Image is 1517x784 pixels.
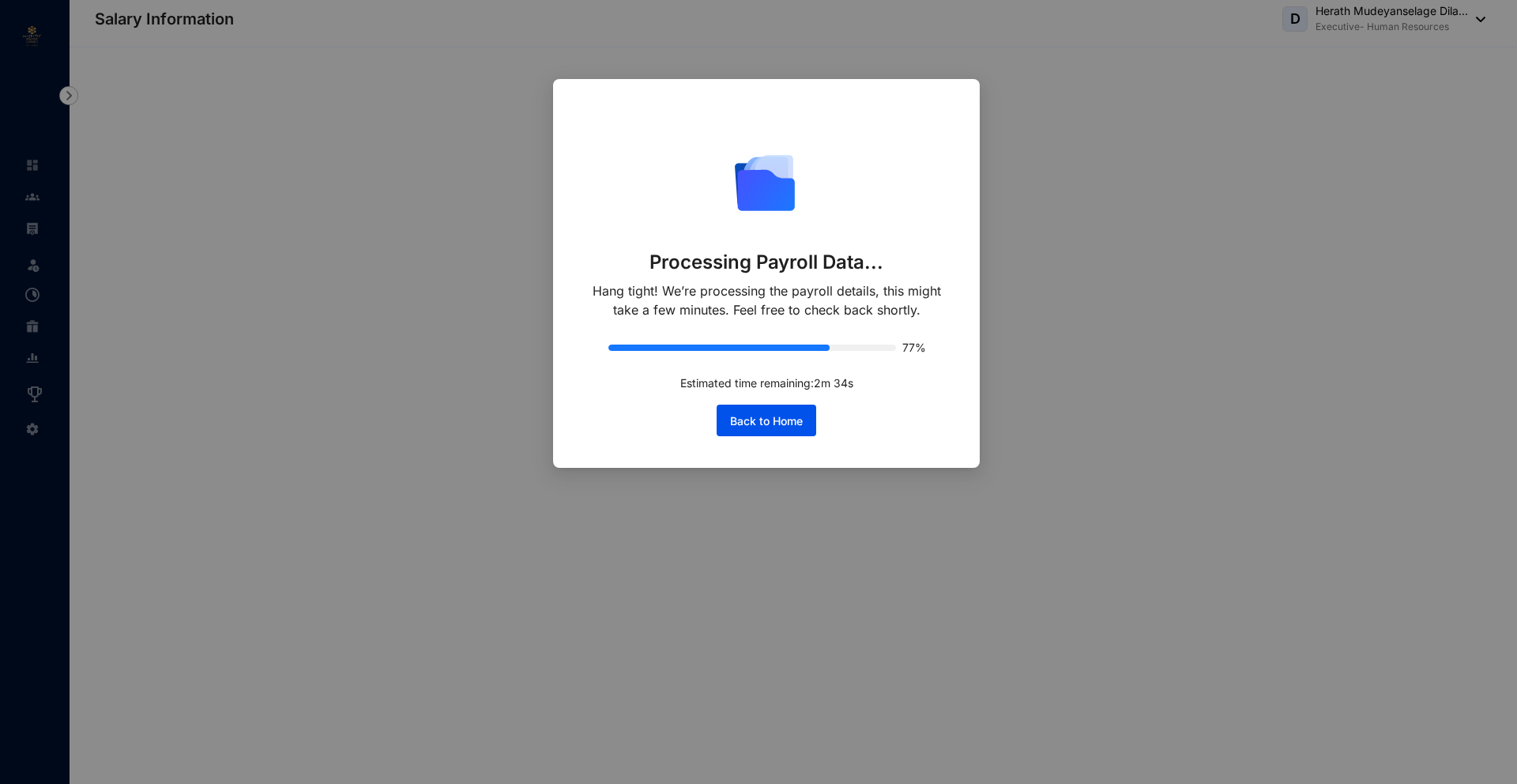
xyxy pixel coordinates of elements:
[649,250,884,275] p: Processing Payroll Data...
[717,405,816,436] button: Back to Home
[730,413,803,429] span: Back to Home
[680,375,853,392] p: Estimated time remaining: 2 m 34 s
[902,342,924,353] span: 77%
[585,281,948,319] p: Hang tight! We’re processing the payroll details, this might take a few minutes. Feel free to che...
